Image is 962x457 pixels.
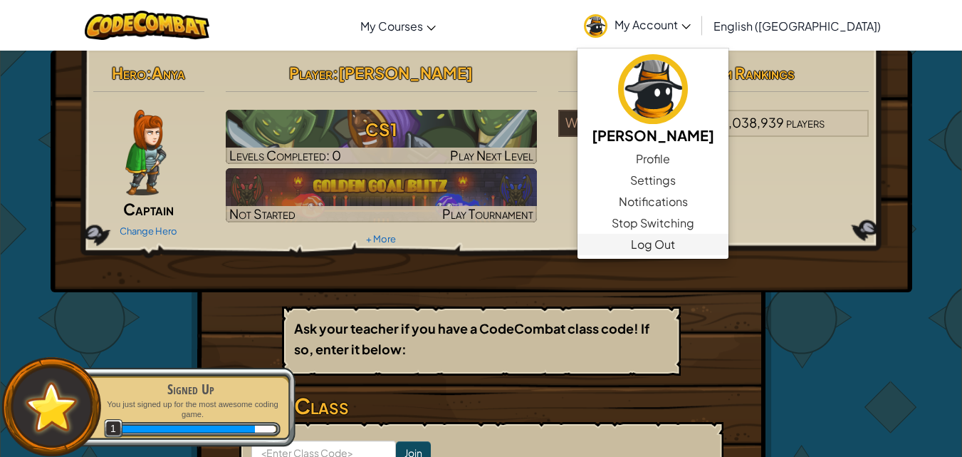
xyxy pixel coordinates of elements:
[618,54,688,124] img: avatar
[713,19,881,34] span: English ([GEOGRAPHIC_DATA])
[577,234,728,255] a: Log Out
[152,63,185,83] span: Anya
[706,6,888,45] a: English ([GEOGRAPHIC_DATA])
[226,110,537,164] a: Play Next Level
[721,114,784,130] span: 8,038,939
[226,168,537,222] a: Not StartedPlay Tournament
[239,390,723,422] h3: Join a Class
[19,375,84,438] img: default.png
[289,63,333,83] span: Player
[619,193,688,210] span: Notifications
[229,205,296,222] span: Not Started
[558,110,713,137] div: World
[577,191,728,212] a: Notifications
[577,148,728,170] a: Profile
[226,168,537,222] img: Golden Goal
[294,320,649,357] b: Ask your teacher if you have a CodeCombat class code! If so, enter it below:
[353,6,443,45] a: My Courses
[577,3,698,48] a: My Account
[584,14,607,38] img: avatar
[101,399,281,420] p: You just signed up for the most awesome coding game.
[633,63,795,83] span: AI League Team Rankings
[366,233,396,245] a: + More
[104,419,123,438] span: 1
[450,147,533,163] span: Play Next Level
[338,63,473,83] span: [PERSON_NAME]
[558,123,869,140] a: World8,038,939players
[592,124,714,146] h5: [PERSON_NAME]
[101,379,281,399] div: Signed Up
[226,110,537,164] img: CS1
[146,63,152,83] span: :
[577,52,728,148] a: [PERSON_NAME]
[333,63,338,83] span: :
[615,17,691,32] span: My Account
[120,225,177,237] a: Change Hero
[85,11,209,40] img: CodeCombat logo
[442,205,533,222] span: Play Tournament
[123,199,174,219] span: Captain
[112,63,146,83] span: Hero
[125,110,166,195] img: captain-pose.png
[786,114,825,130] span: players
[577,170,728,191] a: Settings
[229,147,341,163] span: Levels Completed: 0
[226,113,537,145] h3: CS1
[360,19,423,34] span: My Courses
[577,212,728,234] a: Stop Switching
